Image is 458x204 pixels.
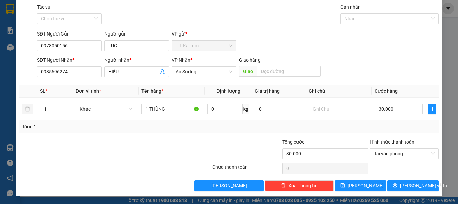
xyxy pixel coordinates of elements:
label: Gán nhãn [340,4,361,10]
div: LỢI [6,14,59,22]
span: printer [393,183,397,188]
div: 0984424752 [6,22,59,31]
span: save [340,183,345,188]
div: DƯƠNG [64,14,118,22]
th: Ghi chú [306,85,372,98]
span: CC : [63,37,72,44]
span: An Sương [176,67,232,77]
span: Giá trị hàng [255,88,280,94]
span: Nhận: [64,6,80,13]
span: Giao hàng [239,57,261,63]
div: 0982222337 [64,22,118,31]
span: user-add [160,69,165,74]
label: Tác vụ [37,4,50,10]
input: VD: Bàn, Ghế [141,104,202,114]
span: Tổng cước [282,139,304,145]
span: Giao [239,66,257,77]
div: An Sương [64,6,118,14]
div: SĐT Người Nhận [37,56,102,64]
button: plus [428,104,436,114]
button: deleteXóa Thông tin [265,180,334,191]
span: Khác [80,104,132,114]
div: Người gửi [104,30,169,38]
span: Tên hàng [141,88,163,94]
span: plus [428,106,436,112]
div: VP gửi [172,30,236,38]
span: Đơn vị tính [76,88,101,94]
span: Tại văn phòng [374,149,435,159]
button: printer[PERSON_NAME] và In [387,180,439,191]
span: [PERSON_NAME] [211,182,247,189]
span: [PERSON_NAME] [348,182,384,189]
span: delete [281,183,286,188]
span: T.T Kà Tum [176,41,232,51]
div: Tổng: 1 [22,123,177,130]
span: Cước hàng [375,88,398,94]
div: T.T Kà Tum [6,6,59,14]
span: kg [243,104,249,114]
div: SĐT Người Gửi [37,30,102,38]
input: 0 [255,104,303,114]
button: save[PERSON_NAME] [335,180,386,191]
div: Chưa thanh toán [212,163,282,175]
div: Tên hàng: 1 [PERSON_NAME] ( : 1 ) [6,49,118,65]
input: Dọc đường [257,66,321,77]
button: [PERSON_NAME] [194,180,263,191]
button: delete [22,104,33,114]
span: Định lượng [216,88,240,94]
span: Gửi: [6,6,16,13]
div: Người nhận [104,56,169,64]
label: Hình thức thanh toán [370,139,414,145]
span: VP Nhận [172,57,190,63]
span: Xóa Thông tin [288,182,318,189]
span: [PERSON_NAME] và In [400,182,447,189]
div: 150.000 [63,35,119,45]
input: Ghi Chú [309,104,369,114]
span: SL [40,88,45,94]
